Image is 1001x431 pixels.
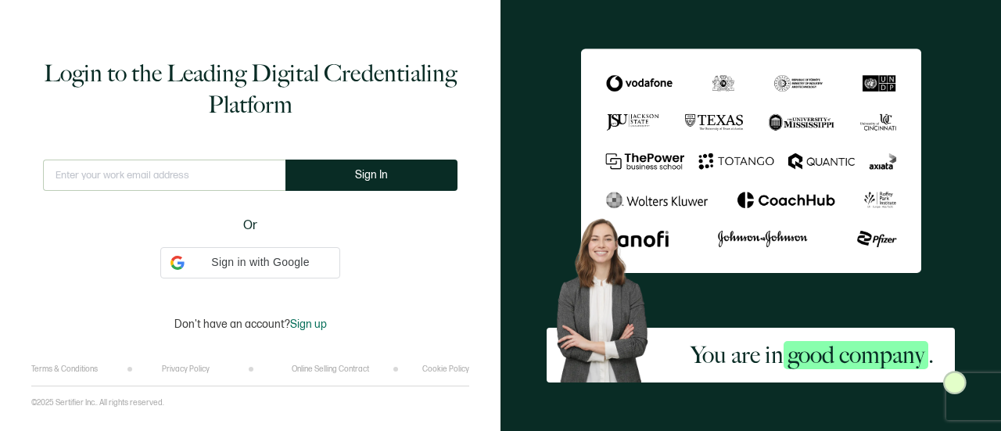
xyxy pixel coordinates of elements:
span: Sign In [355,169,388,181]
span: Sign in with Google [191,254,330,271]
p: ©2025 Sertifier Inc.. All rights reserved. [31,398,164,408]
div: Sign in with Google [160,247,340,278]
a: Privacy Policy [162,365,210,374]
span: Or [243,216,257,235]
a: Cookie Policy [422,365,469,374]
img: Sertifier Login - You are in <span class="strong-h">good company</span>. [581,48,921,273]
span: Sign up [290,318,327,331]
img: Sertifier Login - You are in <span class="strong-h">good company</span>. Hero [547,210,669,383]
input: Enter your work email address [43,160,285,191]
span: good company [784,341,928,369]
p: Don't have an account? [174,318,327,331]
a: Terms & Conditions [31,365,98,374]
h2: You are in . [691,339,934,371]
button: Sign In [285,160,457,191]
h1: Login to the Leading Digital Credentialing Platform [43,58,457,120]
img: Sertifier Login [943,371,967,394]
a: Online Selling Contract [292,365,369,374]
